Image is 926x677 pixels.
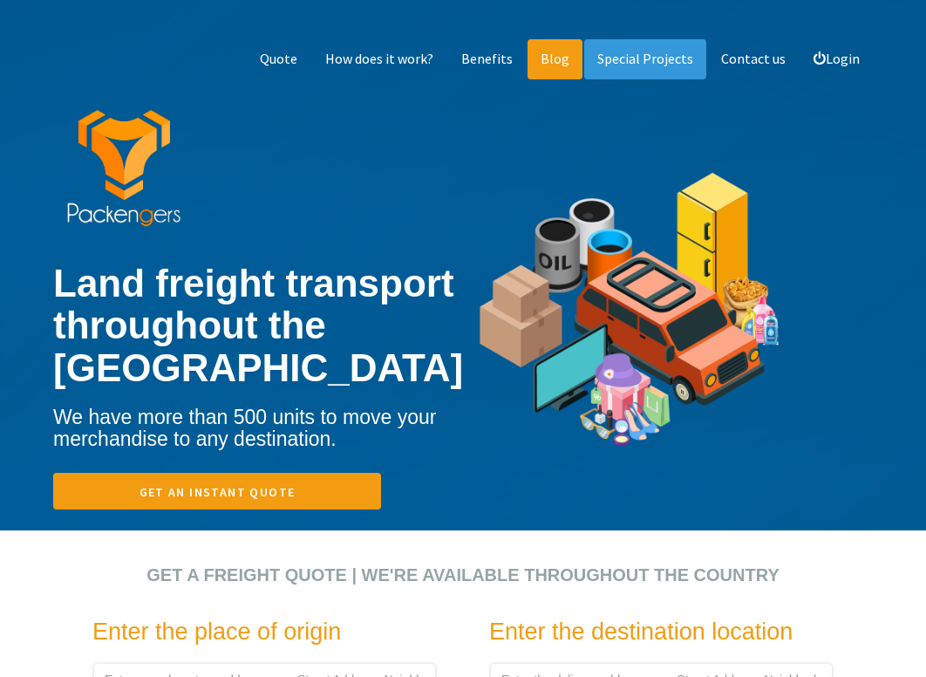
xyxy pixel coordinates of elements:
[146,565,780,585] font: Get a freight quote | We're available throughout the country
[140,484,296,500] font: Get an instant quote
[461,50,513,67] font: Benefits
[528,39,582,79] a: Blog
[721,50,786,67] font: Contact us
[448,39,526,79] a: Benefits
[66,110,181,228] img: packengers
[92,619,341,645] font: Enter the place of origin
[312,39,446,79] a: How does it work?
[708,39,799,79] a: Contact us
[584,39,706,79] a: Special Projects
[13,532,87,546] font: Click to quote
[53,262,463,389] font: Land freight transport throughout the [GEOGRAPHIC_DATA]
[597,50,693,67] font: Special Projects
[53,406,436,450] font: We have more than 500 units to move your merchandise to any destination.
[247,39,310,79] a: Quote
[260,50,297,67] font: Quote
[489,619,793,645] font: Enter the destination location
[53,473,381,509] a: Get an instant quote
[541,50,569,67] font: Blog
[800,39,873,79] a: Login
[826,50,860,67] font: Login
[476,114,783,530] img: types of freight transport merchandise
[325,50,433,67] font: How does it work?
